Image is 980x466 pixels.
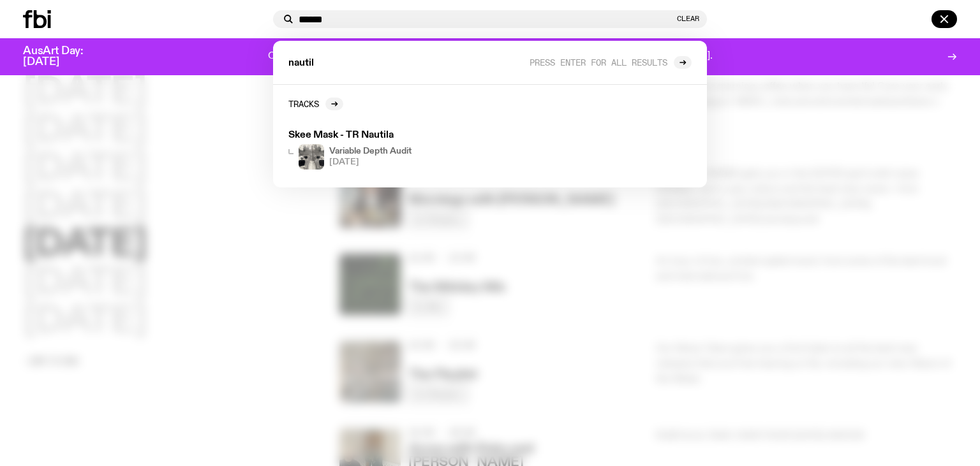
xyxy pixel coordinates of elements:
a: Press enter for all results [530,56,692,69]
h3: AusArt Day: [DATE] [23,46,105,68]
img: A black and white Rorschach [299,144,324,170]
h3: Skee Mask - TR Nautila [288,131,523,140]
a: Skee Mask - TR NautilaA black and white RorschachVariable Depth Audit[DATE] [283,126,528,175]
span: nautil [288,59,314,68]
h4: Variable Depth Audit [329,147,412,156]
h2: Tracks [288,99,319,108]
span: [DATE] [329,158,412,166]
button: Clear [677,15,699,22]
a: Tracks [288,98,343,110]
p: One day. One community. One frequency worth fighting for. Donate to support [DOMAIN_NAME]. [268,51,713,62]
span: Press enter for all results [530,57,667,67]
